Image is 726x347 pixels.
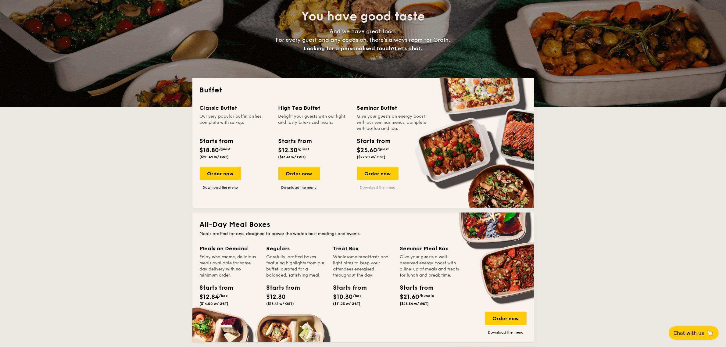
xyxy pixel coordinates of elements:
[333,302,361,306] span: ($11.23 w/ GST)
[200,137,233,146] div: Starts from
[200,167,241,180] div: Order now
[395,45,422,52] span: Let's chat.
[357,167,399,180] div: Order now
[266,244,326,253] div: Regulars
[357,155,386,159] span: ($27.90 w/ GST)
[333,283,361,292] div: Starts from
[333,293,353,301] span: $10.30
[485,330,527,335] a: Download the menu
[200,302,229,306] span: ($14.00 w/ GST)
[200,293,219,301] span: $12.84
[219,147,231,151] span: /guest
[200,155,229,159] span: ($20.49 w/ GST)
[278,137,312,146] div: Starts from
[200,220,527,230] h2: All-Day Meal Boxes
[400,254,460,278] div: Give your guests a well-deserved energy boost with a line-up of meals and treats for lunch and br...
[200,147,219,154] span: $18.80
[674,330,704,336] span: Chat with us
[278,155,306,159] span: ($13.41 w/ GST)
[200,113,271,132] div: Our very popular buffet dishes, complete with set-up.
[301,9,425,24] span: You have good taste
[278,147,298,154] span: $12.30
[200,104,271,112] div: Classic Buffet
[353,294,362,298] span: /box
[298,147,309,151] span: /guest
[276,28,450,52] span: And we have great food. For every guest and any occasion, there’s always room for Grain.
[266,254,326,278] div: Carefully-crafted boxes featuring highlights from our buffet, curated for a balanced, satisfying ...
[266,283,294,292] div: Starts from
[200,244,259,253] div: Meals on Demand
[278,167,320,180] div: Order now
[400,283,427,292] div: Starts from
[278,113,350,132] div: Delight your guests with our light and tasty bite-sized treats.
[266,302,294,306] span: ($13.41 w/ GST)
[357,147,377,154] span: $25.60
[333,244,393,253] div: Treat Box
[200,185,241,190] a: Download the menu
[278,104,350,112] div: High Tea Buffet
[304,45,395,52] span: Looking for a personalised touch?
[200,254,259,278] div: Enjoy wholesome, delicious meals available for same-day delivery with no minimum order.
[200,283,227,292] div: Starts from
[200,231,527,237] div: Meals crafted for one, designed to power the world's best meetings and events.
[400,302,429,306] span: ($23.54 w/ GST)
[400,293,420,301] span: $21.60
[377,147,389,151] span: /guest
[706,330,714,337] span: 🦙
[357,113,428,132] div: Give your guests an energy boost with our seminar menus, complete with coffee and tea.
[485,312,527,325] div: Order now
[219,294,228,298] span: /box
[200,85,527,95] h2: Buffet
[400,244,460,253] div: Seminar Meal Box
[420,294,434,298] span: /bundle
[357,137,390,146] div: Starts from
[278,185,320,190] a: Download the menu
[669,326,719,340] button: Chat with us🦙
[266,293,286,301] span: $12.30
[357,104,428,112] div: Seminar Buffet
[333,254,393,278] div: Wholesome breakfasts and light bites to keep your attendees energised throughout the day.
[357,185,399,190] a: Download the menu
